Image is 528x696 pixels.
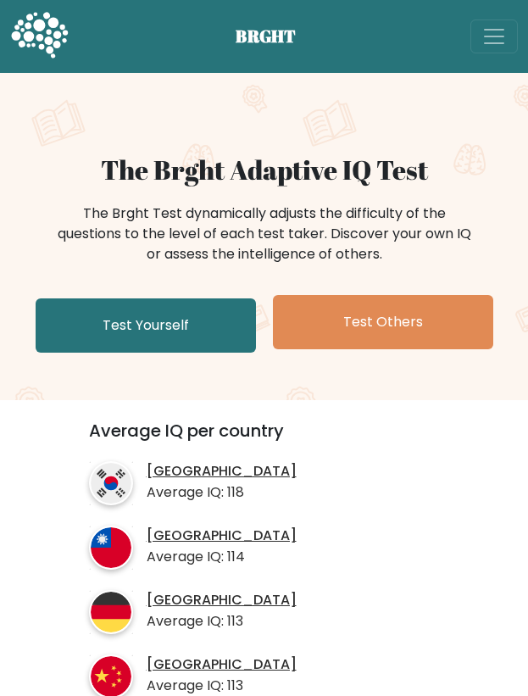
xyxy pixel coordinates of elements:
p: Average IQ: 118 [147,482,297,503]
span: BRGHT [236,24,317,49]
a: [GEOGRAPHIC_DATA] [147,527,297,545]
div: The Brght Test dynamically adjusts the difficulty of the questions to the level of each test take... [53,203,476,264]
h3: Average IQ per country [89,420,440,454]
img: country [89,526,133,570]
a: [GEOGRAPHIC_DATA] [147,656,297,674]
button: Toggle navigation [470,19,518,53]
p: Average IQ: 114 [147,547,297,567]
p: Average IQ: 113 [147,676,297,696]
p: Average IQ: 113 [147,611,297,632]
a: [GEOGRAPHIC_DATA] [147,463,297,481]
img: country [89,590,133,634]
h1: The Brght Adaptive IQ Test [10,154,518,187]
a: Test Yourself [36,298,256,353]
img: country [89,461,133,505]
a: Test Others [273,295,493,349]
a: [GEOGRAPHIC_DATA] [147,592,297,610]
